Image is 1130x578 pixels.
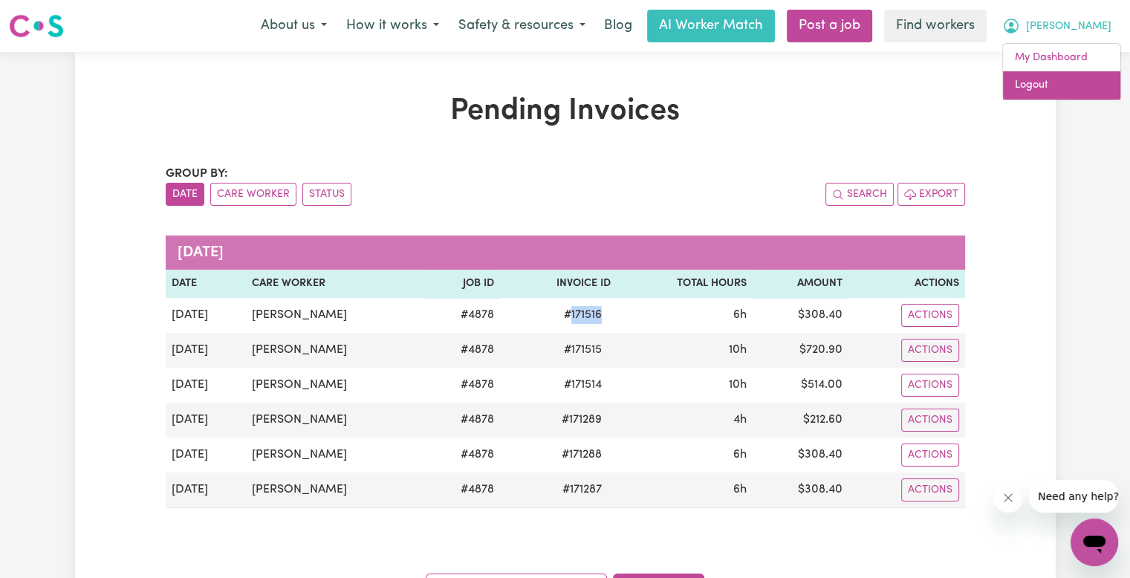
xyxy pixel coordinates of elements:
th: Care Worker [246,270,424,298]
button: Safety & resources [449,10,595,42]
a: Find workers [884,10,987,42]
iframe: Close message [993,483,1023,513]
a: Post a job [787,10,872,42]
button: sort invoices by care worker [210,183,296,206]
td: [PERSON_NAME] [246,403,424,438]
iframe: Message from company [1029,480,1118,513]
span: # 171514 [555,376,611,394]
a: My Dashboard [1003,44,1120,72]
span: [PERSON_NAME] [1026,19,1111,35]
td: [DATE] [166,298,246,333]
span: # 171287 [553,481,611,499]
div: My Account [1002,43,1121,100]
button: Actions [901,304,959,327]
span: # 171515 [555,341,611,359]
td: [PERSON_NAME] [246,438,424,473]
button: About us [251,10,337,42]
th: Amount [753,270,848,298]
span: 6 hours [733,484,747,496]
a: Careseekers logo [9,9,64,43]
td: $ 308.40 [753,298,848,333]
caption: [DATE] [166,236,965,270]
span: # 171289 [553,411,611,429]
td: # 4878 [424,473,500,508]
td: # 4878 [424,298,500,333]
td: $ 720.90 [753,333,848,368]
td: $ 212.60 [753,403,848,438]
button: Search [825,183,894,206]
td: [DATE] [166,473,246,508]
td: [DATE] [166,333,246,368]
button: Actions [901,478,959,501]
th: Total Hours [617,270,753,298]
button: Export [897,183,965,206]
td: [PERSON_NAME] [246,368,424,403]
th: Date [166,270,246,298]
button: Actions [901,374,959,397]
td: [PERSON_NAME] [246,473,424,508]
button: Actions [901,444,959,467]
iframe: Button to launch messaging window [1071,519,1118,566]
span: 6 hours [733,309,747,321]
td: # 4878 [424,403,500,438]
td: [PERSON_NAME] [246,298,424,333]
span: 10 hours [729,344,747,356]
td: [PERSON_NAME] [246,333,424,368]
td: $ 308.40 [753,438,848,473]
button: Actions [901,409,959,432]
td: [DATE] [166,438,246,473]
span: # 171288 [553,446,611,464]
button: My Account [993,10,1121,42]
a: Logout [1003,71,1120,100]
span: Need any help? [9,10,90,22]
th: Invoice ID [500,270,617,298]
td: # 4878 [424,438,500,473]
h1: Pending Invoices [166,94,965,129]
button: sort invoices by date [166,183,204,206]
span: Group by: [166,168,228,180]
td: [DATE] [166,403,246,438]
td: # 4878 [424,368,500,403]
td: [DATE] [166,368,246,403]
button: sort invoices by paid status [302,183,351,206]
th: Job ID [424,270,500,298]
a: AI Worker Match [647,10,775,42]
span: 6 hours [733,449,747,461]
button: How it works [337,10,449,42]
td: # 4878 [424,333,500,368]
span: 4 hours [733,414,747,426]
th: Actions [848,270,965,298]
span: # 171516 [555,306,611,324]
td: $ 514.00 [753,368,848,403]
td: $ 308.40 [753,473,848,508]
button: Actions [901,339,959,362]
img: Careseekers logo [9,13,64,39]
a: Blog [595,10,641,42]
span: 10 hours [729,379,747,391]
